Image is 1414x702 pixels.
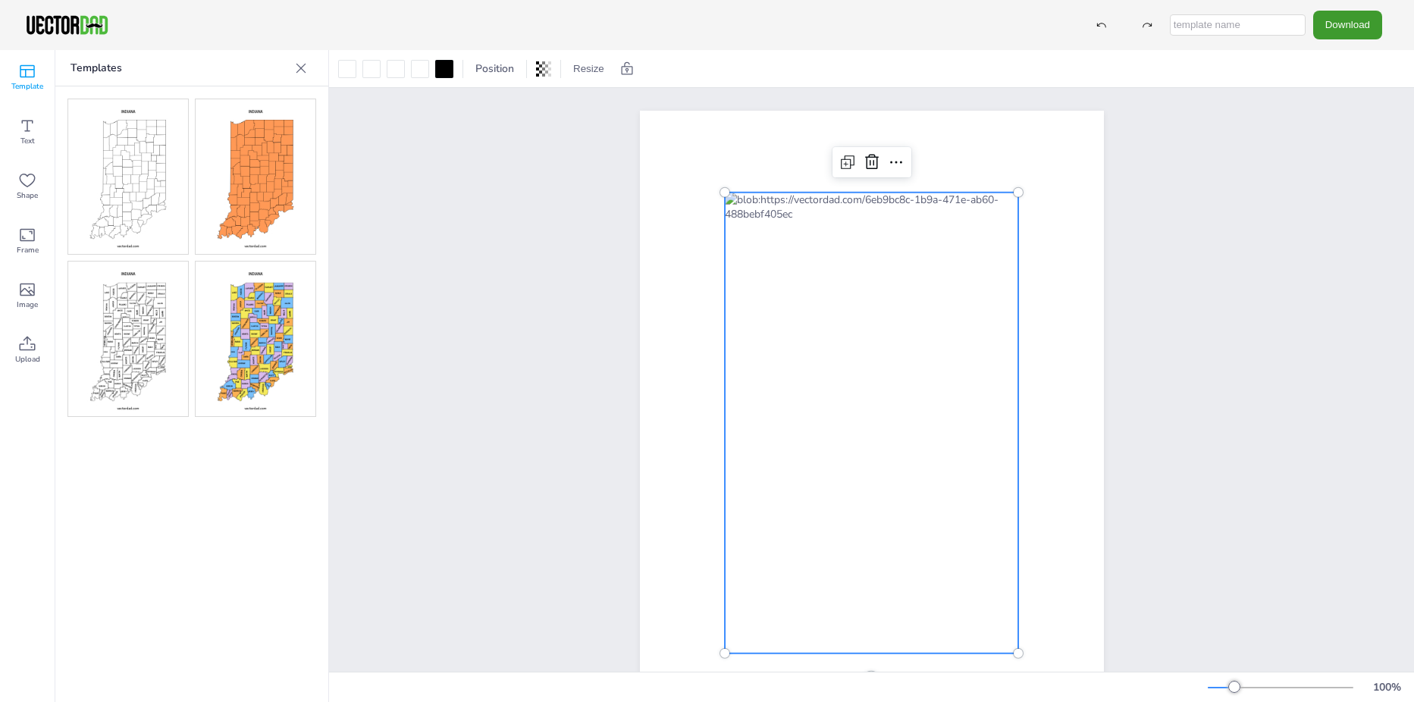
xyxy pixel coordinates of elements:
img: VectorDad-1.png [24,14,110,36]
span: Shape [17,190,38,202]
img: incm-bo.jpg [68,99,188,254]
img: incm-l.jpg [68,262,188,416]
button: Resize [567,57,610,81]
span: Upload [15,353,40,365]
img: incm-mc.jpg [196,262,315,416]
input: template name [1170,14,1306,36]
img: incm-cb.jpg [196,99,315,254]
span: Template [11,80,43,92]
button: Download [1313,11,1382,39]
span: Frame [17,244,39,256]
p: Templates [71,50,289,86]
span: Text [20,135,35,147]
span: Image [17,299,38,311]
div: 100 % [1369,680,1405,694]
span: Position [472,61,517,76]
